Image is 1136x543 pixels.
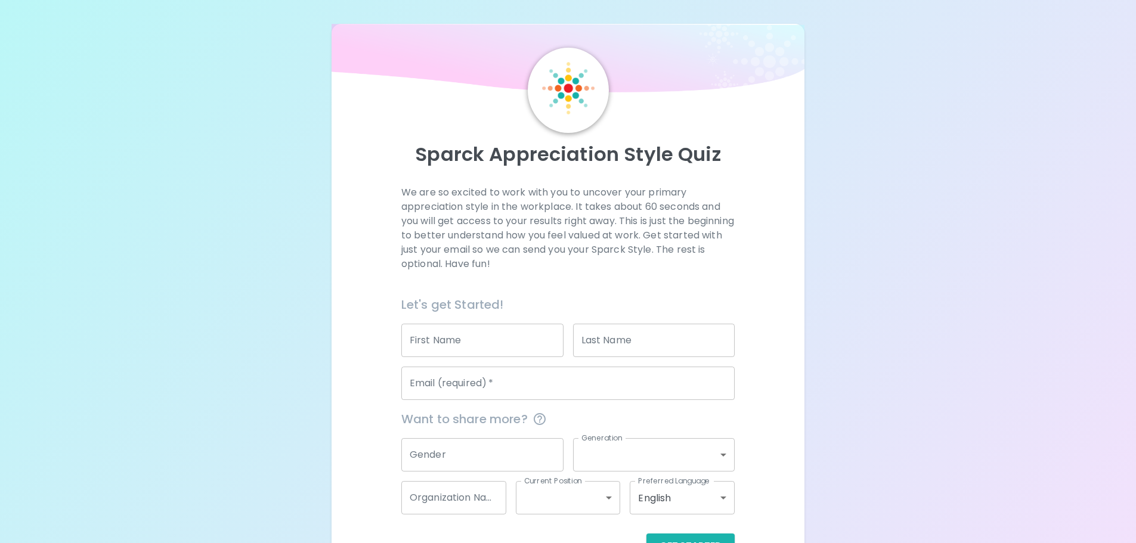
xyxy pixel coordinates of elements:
[524,476,582,486] label: Current Position
[533,412,547,426] svg: This information is completely confidential and only used for aggregated appreciation studies at ...
[332,24,805,98] img: wave
[542,62,595,114] img: Sparck Logo
[581,433,623,443] label: Generation
[401,295,735,314] h6: Let's get Started!
[401,185,735,271] p: We are so excited to work with you to uncover your primary appreciation style in the workplace. I...
[630,481,735,514] div: English
[638,476,710,486] label: Preferred Language
[346,142,791,166] p: Sparck Appreciation Style Quiz
[401,409,735,429] span: Want to share more?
